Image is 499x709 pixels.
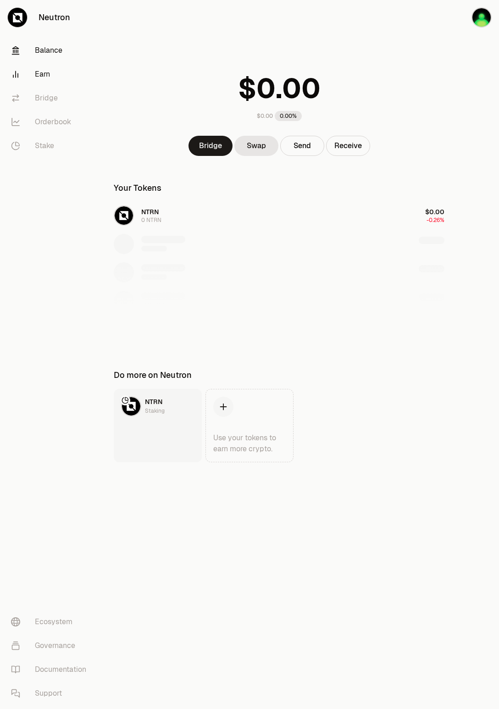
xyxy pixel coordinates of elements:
a: Bridge [189,136,233,156]
a: Use your tokens to earn more crypto. [205,389,294,462]
a: Bridge [4,86,99,110]
a: Ecosystem [4,610,99,634]
a: Documentation [4,658,99,681]
a: Support [4,681,99,705]
div: Staking [145,406,165,415]
a: NTRN LogoNTRNStaking [114,389,202,462]
a: Balance [4,39,99,62]
a: Swap [234,136,278,156]
a: Stake [4,134,99,158]
div: $0.00 [257,112,273,120]
div: Use your tokens to earn more crypto. [213,432,286,454]
img: Wallet 1 [471,7,492,28]
div: 0.00% [275,111,302,121]
div: Your Tokens [114,182,161,194]
div: Do more on Neutron [114,369,192,382]
button: Send [280,136,324,156]
a: Orderbook [4,110,99,134]
img: NTRN Logo [122,397,140,415]
a: Governance [4,634,99,658]
a: Earn [4,62,99,86]
button: Receive [326,136,370,156]
span: NTRN [145,398,162,406]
